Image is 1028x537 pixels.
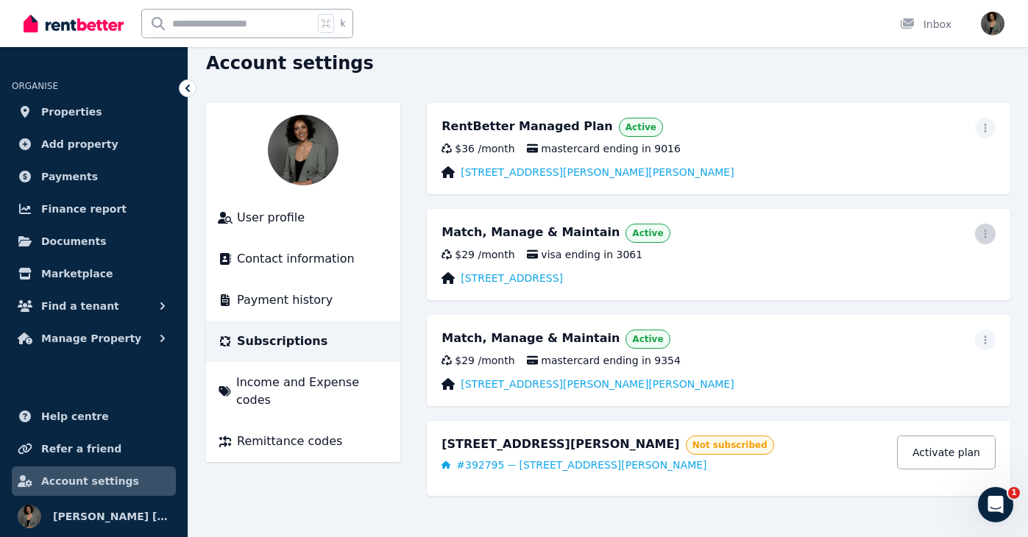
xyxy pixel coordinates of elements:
[41,135,118,153] span: Add property
[340,18,345,29] span: k
[41,297,119,315] span: Find a tenant
[218,209,389,227] a: User profile
[461,271,563,285] a: [STREET_ADDRESS]
[981,12,1004,35] img: Simone Jade Kelly
[442,247,514,262] div: $29 / month
[218,374,389,409] a: Income and Expense codes
[461,377,734,391] a: [STREET_ADDRESS][PERSON_NAME][PERSON_NAME]
[237,250,355,268] span: Contact information
[12,324,176,353] button: Manage Property
[41,103,102,121] span: Properties
[12,434,176,463] a: Refer a friend
[900,17,951,32] div: Inbox
[218,291,389,309] a: Payment history
[41,168,98,185] span: Payments
[442,458,706,472] a: #392795—[STREET_ADDRESS][PERSON_NAME]
[12,129,176,159] a: Add property
[268,115,338,185] img: Simone Jade Kelly
[18,505,41,528] img: Simone Jade Kelly
[237,433,342,450] span: Remittance codes
[41,330,141,347] span: Manage Property
[41,232,107,250] span: Documents
[12,162,176,191] a: Payments
[12,81,58,91] span: ORGANISE
[625,121,656,133] span: Active
[12,402,176,431] a: Help centre
[218,433,389,450] a: Remittance codes
[632,333,663,345] span: Active
[41,440,121,458] span: Refer a friend
[218,250,389,268] a: Contact information
[632,227,663,239] span: Active
[12,291,176,321] button: Find a tenant
[527,141,681,156] span: mastercard ending in 9016
[442,435,679,455] div: [STREET_ADDRESS][PERSON_NAME]
[53,508,170,525] span: [PERSON_NAME] [PERSON_NAME]
[236,374,389,409] span: Income and Expense codes
[12,259,176,288] a: Marketplace
[237,332,327,350] span: Subscriptions
[527,247,643,262] span: visa ending in 3061
[206,51,374,75] h1: Account settings
[504,459,519,471] span: —
[24,13,124,35] img: RentBetter
[461,165,734,179] a: [STREET_ADDRESS][PERSON_NAME][PERSON_NAME]
[237,291,333,309] span: Payment history
[456,458,504,472] span: # 392795
[41,472,139,490] span: Account settings
[442,330,620,349] div: Match, Manage & Maintain
[41,200,127,218] span: Finance report
[527,353,681,368] span: mastercard ending in 9354
[692,439,768,451] span: Not subscribed
[41,408,109,425] span: Help centre
[12,466,176,496] a: Account settings
[897,435,996,469] a: Activate plan
[237,209,305,227] span: User profile
[978,487,1013,522] iframe: Intercom live chat
[41,265,113,282] span: Marketplace
[519,458,706,472] span: [STREET_ADDRESS][PERSON_NAME]
[12,194,176,224] a: Finance report
[442,141,514,156] div: $36 / month
[442,353,514,368] div: $29 / month
[12,97,176,127] a: Properties
[442,118,613,137] div: RentBetter Managed Plan
[12,227,176,256] a: Documents
[218,332,389,350] a: Subscriptions
[1008,487,1020,499] span: 1
[442,224,620,243] div: Match, Manage & Maintain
